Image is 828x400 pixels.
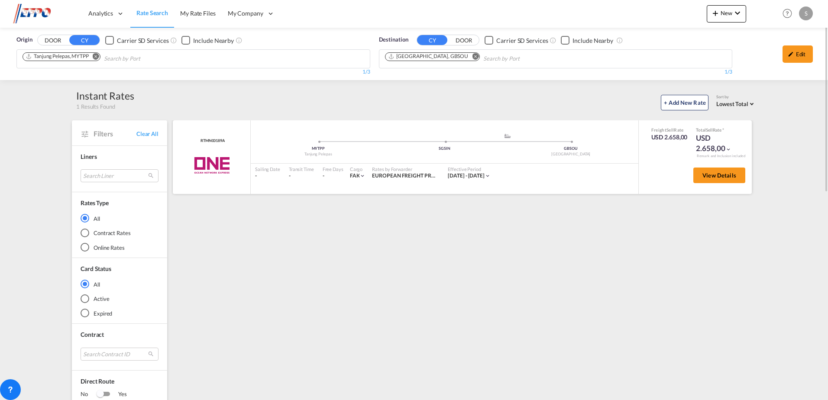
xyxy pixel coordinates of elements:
[350,172,360,179] span: FAK
[81,243,158,252] md-radio-button: Online Rates
[323,172,324,180] div: -
[707,5,746,23] button: icon-plus 400-fgNewicon-chevron-down
[690,154,752,158] div: Remark and Inclusion included
[780,6,799,22] div: Help
[255,146,382,152] div: MYTPP
[255,152,382,157] div: Tanjung Pelepas
[483,52,566,66] input: Search by Port
[81,265,111,273] div: Card Status
[105,35,168,45] md-checkbox: Checkbox No Ink
[372,166,439,172] div: Rates by Forwarder
[661,95,708,110] button: + Add New Rate
[710,8,721,18] md-icon: icon-plus 400-fg
[799,6,813,20] div: S
[696,127,739,133] div: Total Rate
[323,166,343,172] div: Free Days
[350,166,366,172] div: Cargo
[181,35,234,45] md-checkbox: Checkbox No Ink
[384,50,569,66] md-chips-wrap: Chips container. Use arrow keys to select chips.
[255,166,280,172] div: Sailing Date
[561,35,613,45] md-checkbox: Checkbox No Ink
[616,37,623,44] md-icon: Unchecked: Ignores neighbouring ports when fetching rates.Checked : Includes neighbouring ports w...
[170,37,177,44] md-icon: Unchecked: Search for CY (Container Yard) services for all selected carriers.Checked : Search for...
[388,53,470,60] div: Press delete to remove this chip.
[448,172,485,179] span: [DATE] - [DATE]
[716,94,756,100] div: Sort by
[651,127,688,133] div: Freight Rate
[81,199,109,207] div: Rates Type
[502,134,513,138] md-icon: assets/icons/custom/ship-fill.svg
[702,172,736,179] span: View Details
[76,89,134,103] div: Instant Rates
[508,146,634,152] div: GBSOU
[81,294,158,303] md-radio-button: Active
[388,53,469,60] div: Southampton, GBSOU
[716,100,748,107] span: Lowest Total
[81,309,158,318] md-radio-button: Expired
[372,172,476,179] span: EUROPEAN FREIGHT PROCUREMENT ORG
[81,214,158,223] md-radio-button: All
[466,53,479,61] button: Remove
[236,37,243,44] md-icon: Unchecked: Ignores neighbouring ports when fetching rates.Checked : Includes neighbouring ports w...
[666,127,674,132] span: Sell
[382,146,508,152] div: SGSIN
[732,8,743,18] md-icon: icon-chevron-down
[417,35,447,45] button: CY
[710,10,743,16] span: New
[359,173,365,179] md-icon: icon-chevron-down
[87,53,100,61] button: Remove
[69,35,100,45] button: CY
[16,35,32,44] span: Origin
[88,9,113,18] span: Analytics
[16,68,370,76] div: 1/3
[508,152,634,157] div: [GEOGRAPHIC_DATA]
[572,36,613,45] div: Include Nearby
[379,35,408,44] span: Destination
[26,53,89,60] div: Tanjung Pelepas, MYTPP
[94,129,136,139] span: Filters
[485,35,548,45] md-checkbox: Checkbox No Ink
[651,133,688,142] div: USD 2.658,00
[255,172,280,180] div: -
[81,331,104,338] span: Contract
[81,280,158,288] md-radio-button: All
[496,36,548,45] div: Carrier SD Services
[184,155,239,176] img: ONE
[721,127,724,132] span: Subject to Remarks
[198,138,225,144] span: RTMN00189A
[725,146,731,152] md-icon: icon-chevron-down
[198,138,225,144] div: Contract / Rate Agreement / Tariff / Spot Pricing Reference Number: RTMN00189A
[485,173,491,179] md-icon: icon-chevron-down
[783,45,813,63] div: icon-pencilEdit
[193,36,234,45] div: Include Nearby
[550,37,556,44] md-icon: Unchecked: Search for CY (Container Yard) services for all selected carriers.Checked : Search for...
[76,103,115,110] span: 1 Results Found
[81,153,97,160] span: Liners
[110,390,127,399] span: Yes
[289,166,314,172] div: Transit Time
[136,130,158,138] span: Clear All
[449,35,479,45] button: DOOR
[81,377,158,390] span: Direct Route
[448,172,485,180] div: 26 Aug 2025 - 15 Sep 2025
[372,172,439,180] div: EUROPEAN FREIGHT PROCUREMENT ORG
[289,172,314,180] div: -
[117,36,168,45] div: Carrier SD Services
[81,390,97,399] span: No
[693,168,745,183] button: View Details
[136,9,168,16] span: Rate Search
[696,133,739,154] div: USD 2.658,00
[706,127,713,132] span: Sell
[81,229,158,237] md-radio-button: Contract Rates
[379,68,733,76] div: 1/3
[21,50,190,66] md-chips-wrap: Chips container. Use arrow keys to select chips.
[180,10,216,17] span: My Rate Files
[780,6,795,21] span: Help
[788,51,794,57] md-icon: icon-pencil
[38,35,68,45] button: DOOR
[448,166,491,172] div: Effective Period
[228,9,263,18] span: My Company
[716,98,756,108] md-select: Select: Lowest Total
[13,4,71,23] img: d38966e06f5511efa686cdb0e1f57a29.png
